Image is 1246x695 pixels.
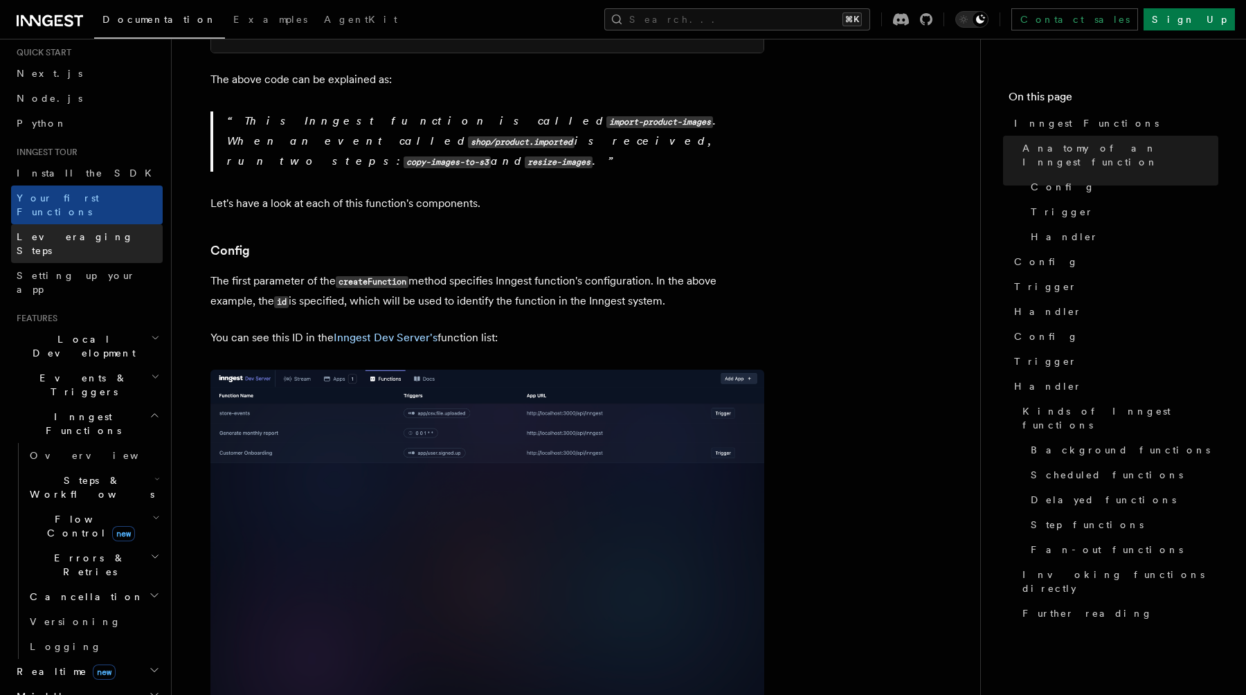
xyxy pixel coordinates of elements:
[1031,180,1095,194] span: Config
[468,136,575,148] code: shop/product.imported
[11,332,151,360] span: Local Development
[604,8,870,30] button: Search...⌘K
[11,111,163,136] a: Python
[11,61,163,86] a: Next.js
[1025,199,1218,224] a: Trigger
[1022,141,1218,169] span: Anatomy of an Inngest function
[11,371,151,399] span: Events & Triggers
[11,263,163,302] a: Setting up your app
[1014,305,1082,318] span: Handler
[17,192,99,217] span: Your first Functions
[11,224,163,263] a: Leveraging Steps
[210,241,250,260] a: Config
[1009,111,1218,136] a: Inngest Functions
[1144,8,1235,30] a: Sign Up
[1017,136,1218,174] a: Anatomy of an Inngest function
[112,526,135,541] span: new
[11,161,163,186] a: Install the SDK
[11,404,163,443] button: Inngest Functions
[24,507,163,545] button: Flow Controlnew
[11,365,163,404] button: Events & Triggers
[227,111,764,172] p: This Inngest function is called . When an event called is received, run two steps: and .
[11,147,78,158] span: Inngest tour
[233,14,307,25] span: Examples
[17,168,160,179] span: Install the SDK
[11,186,163,224] a: Your first Functions
[842,12,862,26] kbd: ⌘K
[316,4,406,37] a: AgentKit
[1031,493,1176,507] span: Delayed functions
[11,443,163,659] div: Inngest Functions
[334,331,437,344] a: Inngest Dev Server's
[1014,354,1077,368] span: Trigger
[1014,116,1159,130] span: Inngest Functions
[1017,399,1218,437] a: Kinds of Inngest functions
[11,313,57,324] span: Features
[11,47,71,58] span: Quick start
[1025,537,1218,562] a: Fan-out functions
[94,4,225,39] a: Documentation
[17,118,67,129] span: Python
[17,270,136,295] span: Setting up your app
[1022,404,1218,432] span: Kinds of Inngest functions
[24,545,163,584] button: Errors & Retries
[1025,487,1218,512] a: Delayed functions
[1009,349,1218,374] a: Trigger
[1009,249,1218,274] a: Config
[210,271,764,312] p: The first parameter of the method specifies Inngest function's configuration. In the above exampl...
[1022,568,1218,595] span: Invoking functions directly
[1014,379,1082,393] span: Handler
[1025,437,1218,462] a: Background functions
[210,328,764,347] p: You can see this ID in the function list:
[24,634,163,659] a: Logging
[11,86,163,111] a: Node.js
[102,14,217,25] span: Documentation
[1022,606,1153,620] span: Further reading
[1031,468,1183,482] span: Scheduled functions
[1031,230,1099,244] span: Handler
[11,665,116,678] span: Realtime
[1014,330,1078,343] span: Config
[11,659,163,684] button: Realtimenew
[1017,562,1218,601] a: Invoking functions directly
[11,327,163,365] button: Local Development
[1025,462,1218,487] a: Scheduled functions
[1009,89,1218,111] h4: On this page
[24,551,150,579] span: Errors & Retries
[17,93,82,104] span: Node.js
[24,584,163,609] button: Cancellation
[24,590,144,604] span: Cancellation
[1014,255,1078,269] span: Config
[1009,274,1218,299] a: Trigger
[17,231,134,256] span: Leveraging Steps
[1025,174,1218,199] a: Config
[1009,374,1218,399] a: Handler
[1025,512,1218,537] a: Step functions
[24,512,152,540] span: Flow Control
[24,609,163,634] a: Versioning
[1031,518,1144,532] span: Step functions
[1025,224,1218,249] a: Handler
[324,14,397,25] span: AgentKit
[225,4,316,37] a: Examples
[1009,299,1218,324] a: Handler
[955,11,988,28] button: Toggle dark mode
[17,68,82,79] span: Next.js
[336,276,408,288] code: createFunction
[30,616,121,627] span: Versioning
[525,156,593,168] code: resize-images
[210,194,764,213] p: Let's have a look at each of this function's components.
[24,468,163,507] button: Steps & Workflows
[274,296,289,308] code: id
[1031,205,1094,219] span: Trigger
[210,70,764,89] p: The above code can be explained as:
[1011,8,1138,30] a: Contact sales
[30,641,102,652] span: Logging
[30,450,172,461] span: Overview
[606,116,713,128] code: import-product-images
[1031,443,1210,457] span: Background functions
[93,665,116,680] span: new
[1009,324,1218,349] a: Config
[11,410,150,437] span: Inngest Functions
[24,443,163,468] a: Overview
